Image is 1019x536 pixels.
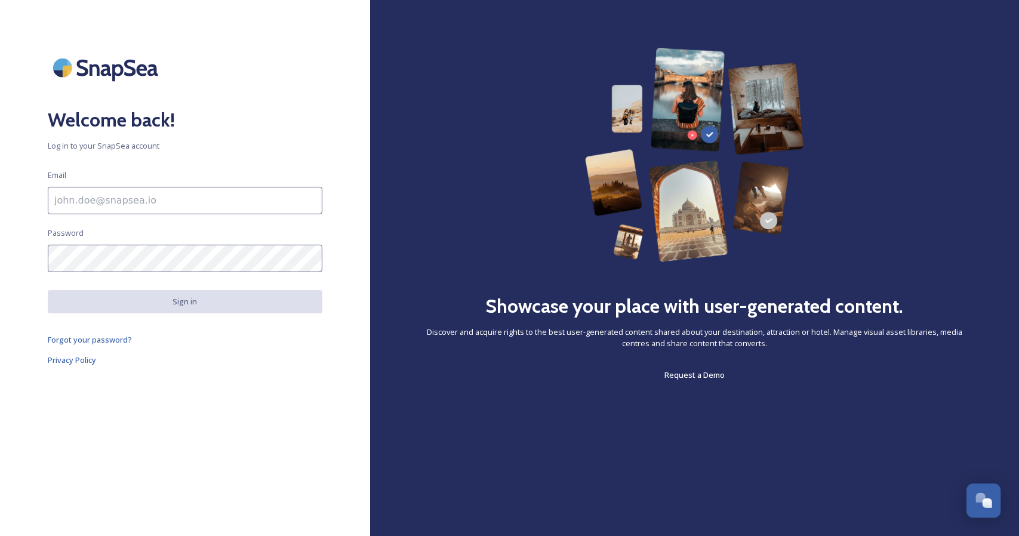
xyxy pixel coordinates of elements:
a: Request a Demo [664,368,725,382]
a: Privacy Policy [48,353,322,367]
span: Password [48,227,84,239]
span: Privacy Policy [48,355,96,365]
h2: Showcase your place with user-generated content. [486,292,904,321]
img: SnapSea Logo [48,48,167,88]
button: Open Chat [966,483,1001,518]
span: Email [48,170,66,181]
span: Log in to your SnapSea account [48,140,322,152]
h2: Welcome back! [48,106,322,134]
img: 63b42ca75bacad526042e722_Group%20154-p-800.png [585,48,804,262]
span: Request a Demo [664,369,725,380]
a: Forgot your password? [48,332,322,347]
span: Forgot your password? [48,334,132,345]
span: Discover and acquire rights to the best user-generated content shared about your destination, att... [418,326,971,349]
button: Sign in [48,290,322,313]
input: john.doe@snapsea.io [48,187,322,214]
